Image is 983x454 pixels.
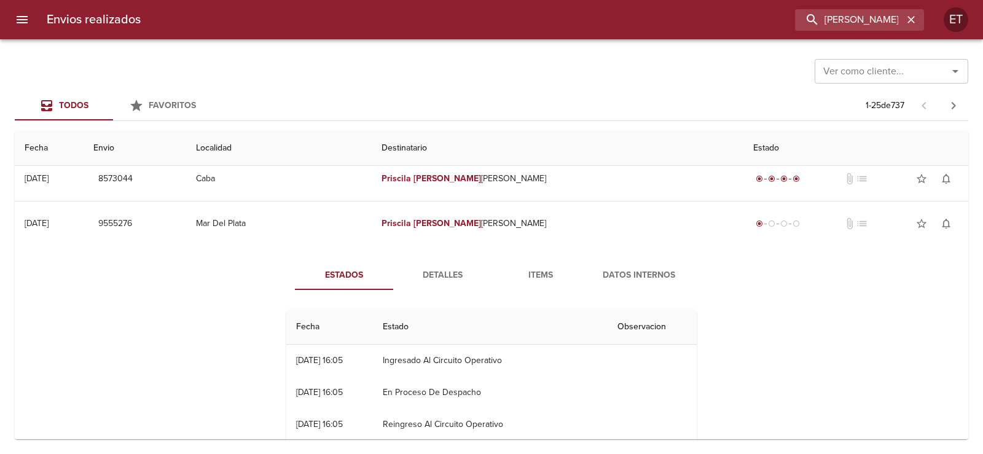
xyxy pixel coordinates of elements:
div: [DATE] 16:05 [296,419,343,429]
span: radio_button_unchecked [780,220,788,227]
button: menu [7,5,37,34]
em: Priscila [382,173,411,184]
span: radio_button_checked [768,175,775,182]
em: [PERSON_NAME] [413,218,482,229]
span: notifications_none [940,173,952,185]
th: Envio [84,131,186,166]
td: Caba [186,157,371,201]
button: 9555276 [93,213,137,235]
span: radio_button_unchecked [793,220,800,227]
td: Mar Del Plata [186,202,371,246]
span: No tiene pedido asociado [856,173,868,185]
span: No tiene documentos adjuntos [844,173,856,185]
span: radio_button_checked [780,175,788,182]
button: Activar notificaciones [934,166,958,191]
th: Fecha [286,310,373,345]
button: Abrir [947,63,964,80]
th: Localidad [186,131,371,166]
div: [DATE] 16:05 [296,355,343,366]
span: No tiene pedido asociado [856,217,868,230]
div: [DATE] [25,218,49,229]
span: star_border [915,173,928,185]
th: Observacion [608,310,697,345]
div: Tabs Envios [15,91,211,120]
button: Agregar a favoritos [909,166,934,191]
div: ET [944,7,968,32]
div: [DATE] 16:05 [296,387,343,397]
th: Fecha [15,131,84,166]
td: [PERSON_NAME] [372,157,743,201]
span: radio_button_checked [793,175,800,182]
span: 9555276 [98,216,132,232]
p: 1 - 25 de 737 [866,100,904,112]
span: Estados [302,268,386,283]
span: No tiene documentos adjuntos [844,217,856,230]
th: Estado [743,131,968,166]
span: radio_button_checked [756,220,763,227]
span: 8573044 [98,171,133,187]
button: Activar notificaciones [934,211,958,236]
div: [DATE] [25,173,49,184]
div: Entregado [753,173,802,185]
div: Generado [753,217,802,230]
th: Estado [373,310,608,345]
span: Items [499,268,582,283]
span: Pagina anterior [909,99,939,111]
span: radio_button_unchecked [768,220,775,227]
button: Agregar a favoritos [909,211,934,236]
td: [PERSON_NAME] [372,202,743,246]
span: Detalles [401,268,484,283]
div: Abrir información de usuario [944,7,968,32]
input: buscar [795,9,903,31]
span: radio_button_checked [756,175,763,182]
td: Reingreso Al Circuito Operativo [373,409,608,440]
span: star_border [915,217,928,230]
span: Datos Internos [597,268,681,283]
td: Ingresado Al Circuito Operativo [373,345,608,377]
h6: Envios realizados [47,10,141,29]
div: Tabs detalle de guia [295,260,688,290]
span: Todos [59,100,88,111]
button: 8573044 [93,168,138,190]
th: Destinatario [372,131,743,166]
td: En Proceso De Despacho [373,377,608,409]
span: notifications_none [940,217,952,230]
em: Priscila [382,218,411,229]
em: [PERSON_NAME] [413,173,482,184]
span: Pagina siguiente [939,91,968,120]
span: Favoritos [149,100,196,111]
